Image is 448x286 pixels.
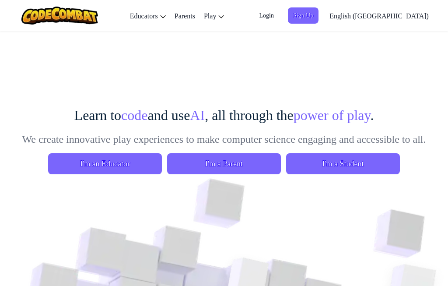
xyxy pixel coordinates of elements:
[121,107,147,123] span: code
[205,107,294,123] span: , all through the
[288,7,318,24] button: Sign Up
[199,4,228,28] a: Play
[325,4,433,28] a: English ([GEOGRAPHIC_DATA])
[170,4,199,28] a: Parents
[21,7,98,25] img: CodeCombat logo
[48,153,162,174] a: I'm an Educator
[148,107,190,123] span: and use
[190,107,205,123] span: AI
[294,107,371,123] span: power of play
[254,7,279,24] button: Login
[204,12,216,20] span: Play
[130,12,158,20] span: Educators
[167,153,281,174] a: I'm a Parent
[126,4,170,28] a: Educators
[22,132,426,147] p: We create innovative play experiences to make computer science engaging and accessible to all.
[74,107,122,123] span: Learn to
[370,107,374,123] span: .
[286,153,400,174] button: I'm a Student
[329,12,429,20] span: English ([GEOGRAPHIC_DATA])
